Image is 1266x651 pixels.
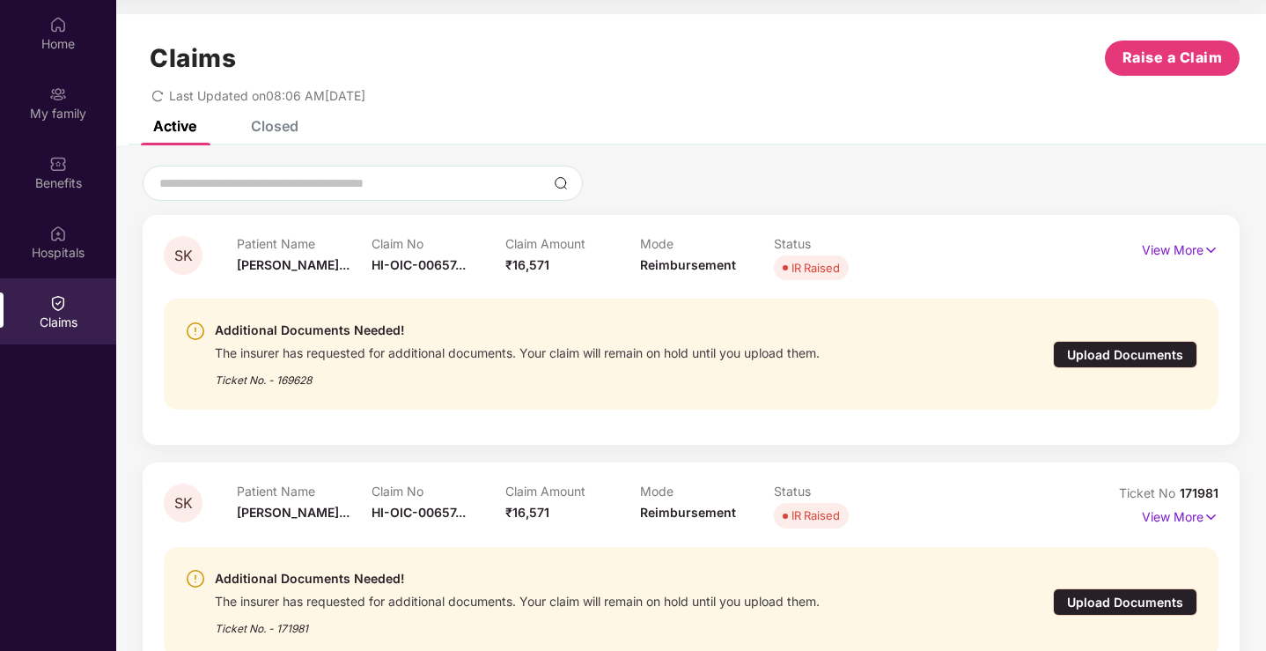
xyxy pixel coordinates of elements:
div: Additional Documents Needed! [215,568,820,589]
div: IR Raised [791,259,840,277]
span: Reimbursement [640,505,736,520]
span: Ticket No [1119,485,1180,500]
p: Claim Amount [505,236,640,251]
button: Raise a Claim [1105,41,1240,76]
p: Mode [640,236,775,251]
p: Claim Amount [505,484,640,499]
span: 171981 [1180,485,1218,500]
div: Closed [251,117,298,135]
div: Upload Documents [1053,588,1197,616]
p: Claim No [372,484,506,499]
p: Patient Name [237,236,372,251]
p: Mode [640,484,775,499]
p: View More [1142,503,1218,527]
div: IR Raised [791,507,840,524]
span: ₹16,571 [505,257,549,272]
div: Upload Documents [1053,341,1197,368]
span: HI-OIC-00657... [372,257,466,272]
div: Ticket No. - 169628 [215,361,820,388]
div: Additional Documents Needed! [215,320,820,341]
div: The insurer has requested for additional documents. Your claim will remain on hold until you uplo... [215,589,820,610]
p: View More [1142,236,1218,260]
p: Claim No [372,236,506,251]
div: Active [153,117,196,135]
img: svg+xml;base64,PHN2ZyBpZD0iSG9tZSIgeG1sbnM9Imh0dHA6Ly93d3cudzMub3JnLzIwMDAvc3ZnIiB3aWR0aD0iMjAiIG... [49,16,67,33]
span: ₹16,571 [505,505,549,520]
p: Status [774,484,909,499]
div: Ticket No. - 171981 [215,610,820,637]
div: The insurer has requested for additional documents. Your claim will remain on hold until you uplo... [215,341,820,361]
span: HI-OIC-00657... [372,505,466,520]
img: svg+xml;base64,PHN2ZyBpZD0iV2FybmluZ18tXzI0eDI0IiBkYXRhLW5hbWU9Ildhcm5pbmcgLSAyNHgyNCIgeG1sbnM9Im... [185,321,206,342]
span: SK [174,496,193,511]
span: Last Updated on 08:06 AM[DATE] [169,88,365,103]
p: Patient Name [237,484,372,499]
img: svg+xml;base64,PHN2ZyB4bWxucz0iaHR0cDovL3d3dy53My5vcmcvMjAwMC9zdmciIHdpZHRoPSIxNyIgaGVpZ2h0PSIxNy... [1203,240,1218,260]
p: Status [774,236,909,251]
img: svg+xml;base64,PHN2ZyB3aWR0aD0iMjAiIGhlaWdodD0iMjAiIHZpZXdCb3g9IjAgMCAyMCAyMCIgZmlsbD0ibm9uZSIgeG... [49,85,67,103]
span: [PERSON_NAME]... [237,505,350,520]
span: redo [151,88,164,103]
img: svg+xml;base64,PHN2ZyB4bWxucz0iaHR0cDovL3d3dy53My5vcmcvMjAwMC9zdmciIHdpZHRoPSIxNyIgaGVpZ2h0PSIxNy... [1203,507,1218,527]
img: svg+xml;base64,PHN2ZyBpZD0iQmVuZWZpdHMiIHhtbG5zPSJodHRwOi8vd3d3LnczLm9yZy8yMDAwL3N2ZyIgd2lkdGg9Ij... [49,155,67,173]
span: [PERSON_NAME]... [237,257,350,272]
h1: Claims [150,43,236,73]
span: Reimbursement [640,257,736,272]
span: Raise a Claim [1122,47,1223,69]
img: svg+xml;base64,PHN2ZyBpZD0iQ2xhaW0iIHhtbG5zPSJodHRwOi8vd3d3LnczLm9yZy8yMDAwL3N2ZyIgd2lkdGg9IjIwIi... [49,294,67,312]
span: SK [174,248,193,263]
img: svg+xml;base64,PHN2ZyBpZD0iV2FybmluZ18tXzI0eDI0IiBkYXRhLW5hbWU9Ildhcm5pbmcgLSAyNHgyNCIgeG1sbnM9Im... [185,568,206,589]
img: svg+xml;base64,PHN2ZyBpZD0iU2VhcmNoLTMyeDMyIiB4bWxucz0iaHR0cDovL3d3dy53My5vcmcvMjAwMC9zdmciIHdpZH... [554,176,568,190]
img: svg+xml;base64,PHN2ZyBpZD0iSG9zcGl0YWxzIiB4bWxucz0iaHR0cDovL3d3dy53My5vcmcvMjAwMC9zdmciIHdpZHRoPS... [49,225,67,242]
